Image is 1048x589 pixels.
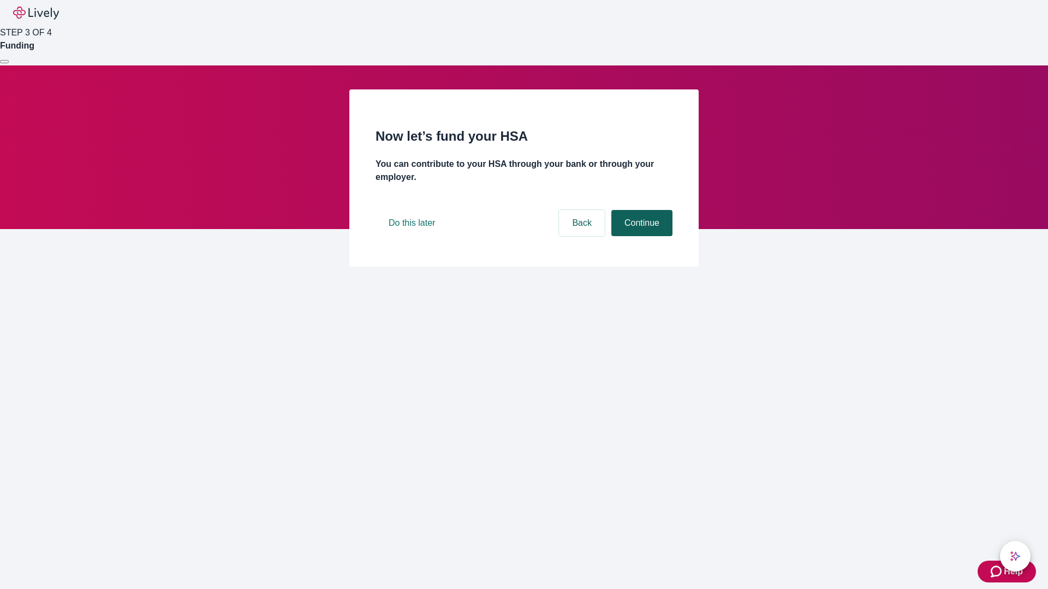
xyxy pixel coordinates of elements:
h2: Now let’s fund your HSA [376,127,672,146]
img: Lively [13,7,59,20]
svg: Zendesk support icon [991,565,1004,578]
h4: You can contribute to your HSA through your bank or through your employer. [376,158,672,184]
button: Continue [611,210,672,236]
span: Help [1004,565,1023,578]
button: chat [1000,541,1031,572]
button: Back [559,210,605,236]
button: Zendesk support iconHelp [978,561,1036,582]
button: Do this later [376,210,448,236]
svg: Lively AI Assistant [1010,551,1021,562]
